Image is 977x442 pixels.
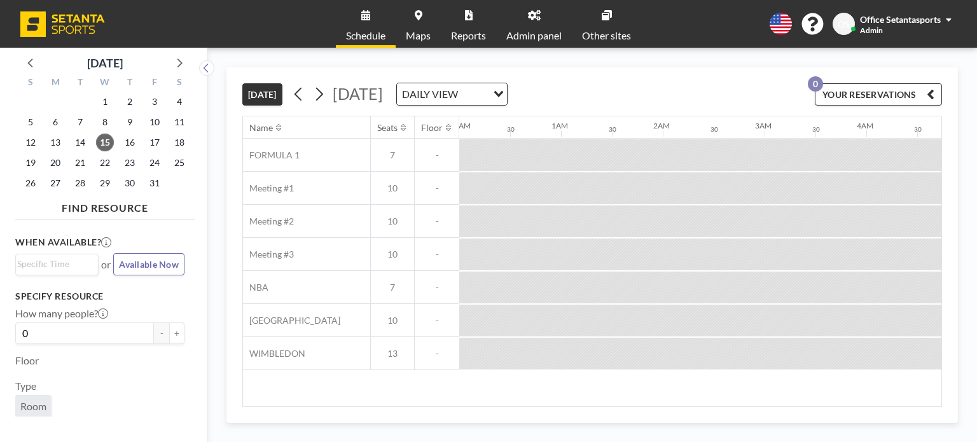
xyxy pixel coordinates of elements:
[46,134,64,151] span: Monday, October 13, 2025
[415,216,459,227] span: -
[507,125,515,134] div: 30
[15,197,195,214] h4: FIND RESOURCE
[415,183,459,194] span: -
[399,86,461,102] span: DAILY VIEW
[71,113,89,131] span: Tuesday, October 7, 2025
[653,121,670,130] div: 2AM
[117,75,142,92] div: T
[43,75,68,92] div: M
[46,113,64,131] span: Monday, October 6, 2025
[710,125,718,134] div: 30
[96,93,114,111] span: Wednesday, October 1, 2025
[857,121,873,130] div: 4AM
[506,31,562,41] span: Admin panel
[142,75,167,92] div: F
[17,257,91,271] input: Search for option
[462,86,486,102] input: Search for option
[371,149,414,161] span: 7
[96,174,114,192] span: Wednesday, October 29, 2025
[71,134,89,151] span: Tuesday, October 14, 2025
[242,83,282,106] button: [DATE]
[243,348,305,359] span: WIMBLEDON
[346,31,385,41] span: Schedule
[914,125,922,134] div: 30
[121,154,139,172] span: Thursday, October 23, 2025
[96,113,114,131] span: Wednesday, October 8, 2025
[415,315,459,326] span: -
[15,291,184,302] h3: Specify resource
[170,113,188,131] span: Saturday, October 11, 2025
[119,259,179,270] span: Available Now
[451,31,486,41] span: Reports
[22,174,39,192] span: Sunday, October 26, 2025
[415,348,459,359] span: -
[582,31,631,41] span: Other sites
[22,113,39,131] span: Sunday, October 5, 2025
[146,93,163,111] span: Friday, October 3, 2025
[371,249,414,260] span: 10
[20,400,46,412] span: Room
[113,253,184,275] button: Available Now
[15,307,108,320] label: How many people?
[146,154,163,172] span: Friday, October 24, 2025
[71,154,89,172] span: Tuesday, October 21, 2025
[87,54,123,72] div: [DATE]
[415,282,459,293] span: -
[96,154,114,172] span: Wednesday, October 22, 2025
[860,14,941,25] span: Office Setantasports
[121,174,139,192] span: Thursday, October 30, 2025
[146,174,163,192] span: Friday, October 31, 2025
[170,154,188,172] span: Saturday, October 25, 2025
[421,122,443,134] div: Floor
[170,134,188,151] span: Saturday, October 18, 2025
[46,154,64,172] span: Monday, October 20, 2025
[121,134,139,151] span: Thursday, October 16, 2025
[371,315,414,326] span: 10
[71,174,89,192] span: Tuesday, October 28, 2025
[243,282,268,293] span: NBA
[415,249,459,260] span: -
[101,258,111,271] span: or
[243,183,294,194] span: Meeting #1
[815,83,942,106] button: YOUR RESERVATIONS0
[838,18,850,30] span: OS
[371,348,414,359] span: 13
[371,216,414,227] span: 10
[860,25,883,35] span: Admin
[333,84,383,103] span: [DATE]
[243,216,294,227] span: Meeting #2
[609,125,616,134] div: 30
[243,315,340,326] span: [GEOGRAPHIC_DATA]
[15,354,39,367] label: Floor
[371,282,414,293] span: 7
[170,93,188,111] span: Saturday, October 4, 2025
[46,174,64,192] span: Monday, October 27, 2025
[371,183,414,194] span: 10
[121,93,139,111] span: Thursday, October 2, 2025
[22,134,39,151] span: Sunday, October 12, 2025
[377,122,398,134] div: Seats
[154,322,169,344] button: -
[20,11,105,37] img: organization-logo
[22,154,39,172] span: Sunday, October 19, 2025
[146,134,163,151] span: Friday, October 17, 2025
[121,113,139,131] span: Thursday, October 9, 2025
[167,75,191,92] div: S
[397,83,507,105] div: Search for option
[243,149,300,161] span: FORMULA 1
[249,122,273,134] div: Name
[450,121,471,130] div: 12AM
[68,75,93,92] div: T
[551,121,568,130] div: 1AM
[96,134,114,151] span: Wednesday, October 15, 2025
[169,322,184,344] button: +
[16,254,98,273] div: Search for option
[415,149,459,161] span: -
[406,31,431,41] span: Maps
[93,75,118,92] div: W
[812,125,820,134] div: 30
[243,249,294,260] span: Meeting #3
[15,380,36,392] label: Type
[755,121,772,130] div: 3AM
[18,75,43,92] div: S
